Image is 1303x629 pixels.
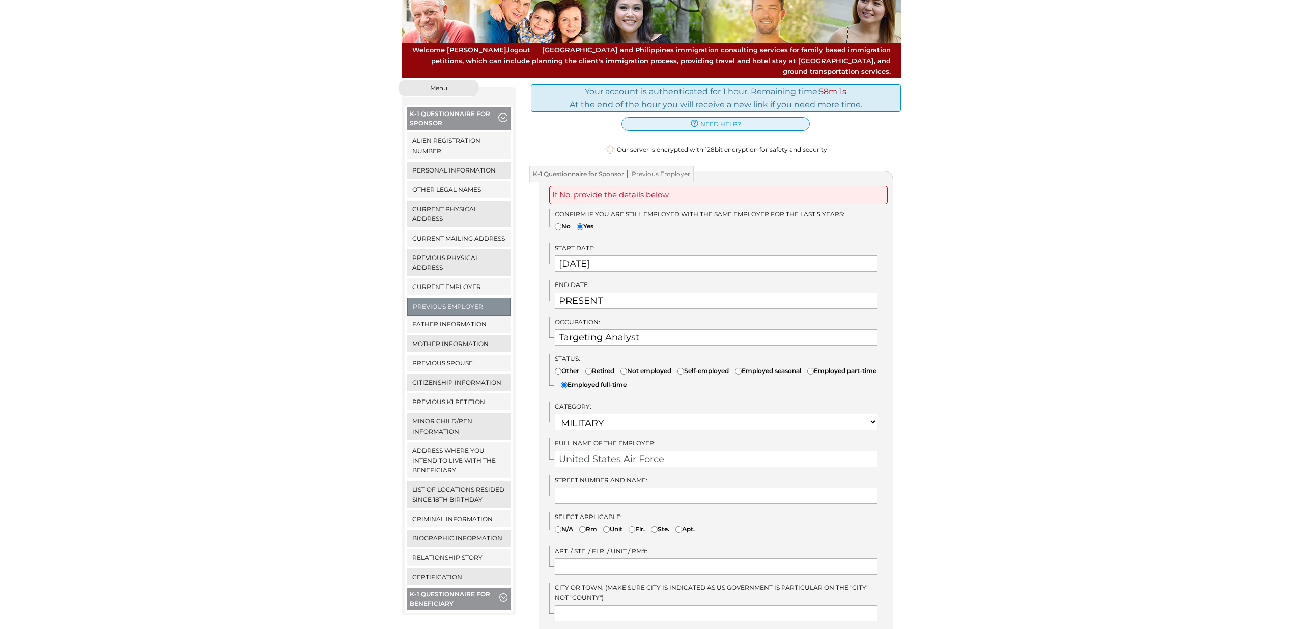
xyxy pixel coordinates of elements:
label: Ste. [651,524,669,534]
a: Certification [407,568,511,585]
label: N/A [555,524,573,534]
span: End Date: [555,281,589,289]
input: Flr. [629,526,635,533]
div: If No, provide the details below. [549,186,888,204]
span: Occupation: [555,318,600,326]
input: Not employed [620,368,627,375]
a: Previous K1 Petition [407,393,511,410]
span: City or Town: (Make sure city is indicated as US Government is particular on the "city" not "coun... [555,584,868,601]
input: Ste. [651,526,658,533]
a: Minor Child/ren Information [407,413,511,439]
a: Citizenship Information [407,374,511,391]
a: Current Mailing Address [407,230,511,247]
div: Your account is authenticated for 1 hour. Remaining time: At the end of the hour you will receive... [531,84,901,111]
label: Yes [577,221,593,231]
a: Biographic Information [407,530,511,547]
label: Retired [585,366,614,376]
span: Menu [430,85,447,91]
label: Rm [579,524,597,534]
span: Status: [555,355,580,362]
input: N/A [555,526,561,533]
a: need help? [621,117,810,131]
a: Current Physical Address [407,201,511,227]
a: Previous Physical Address [407,249,511,276]
span: Full name of the Employer: [555,439,656,447]
input: Employed full-time [561,382,568,388]
button: K-1 Questionnaire for Beneficiary [407,588,511,613]
label: Employed seasonal [735,366,801,376]
button: Menu [398,79,479,97]
a: Mother Information [407,335,511,352]
a: Address where you intend to live with the beneficiary [407,442,511,479]
span: 58m 1s [819,87,846,96]
span: Our server is encrypted with 128bit encryption for safety and security [617,145,827,154]
span: Start Date: [555,244,595,252]
a: Other Legal Names [407,181,511,198]
a: Personal Information [407,162,511,179]
input: Employed part-time [807,368,814,375]
a: Relationship Story [407,549,511,566]
label: Not employed [620,366,671,376]
a: Previous Employer [408,298,510,315]
span: Select Applicable: [555,513,622,521]
label: Unit [603,524,622,534]
h3: K-1 Questionnaire for Sponsor [529,166,694,182]
span: Welcome [PERSON_NAME], [412,45,530,55]
a: logout [508,46,530,54]
button: K-1 Questionnaire for Sponsor [407,107,511,132]
input: Employed seasonal [735,368,742,375]
label: Flr. [629,524,645,534]
label: Apt. [675,524,695,534]
span: Previous Employer [624,170,690,178]
a: Father Information [407,316,511,332]
input: Yes [577,223,583,230]
input: Apt. [675,526,682,533]
span: need help? [700,119,741,129]
span: Apt. / Ste. / Flr. / Unit / Rm#: [555,547,647,555]
span: Confirm if you are still employed with the same employer for the last 5 years: [555,210,844,218]
span: Category: [555,403,591,410]
input: Other [555,368,561,375]
label: No [555,221,571,231]
input: Unit [603,526,610,533]
a: Alien Registration Number [407,132,511,159]
label: Self-employed [677,366,729,376]
span: [GEOGRAPHIC_DATA] and Philippines immigration consulting services for family based immigration pe... [412,45,891,76]
input: Rm [579,526,586,533]
label: Employed part-time [807,366,876,376]
a: Current Employer [407,278,511,295]
input: Retired [585,368,592,375]
a: Criminal Information [407,510,511,527]
a: Previous Spouse [407,355,511,371]
label: Employed full-time [561,380,627,389]
input: No [555,223,561,230]
a: List of locations resided since 18th birthday [407,481,511,507]
label: Other [555,366,579,376]
input: Self-employed [677,368,684,375]
span: Street Number and Name: [555,476,647,484]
